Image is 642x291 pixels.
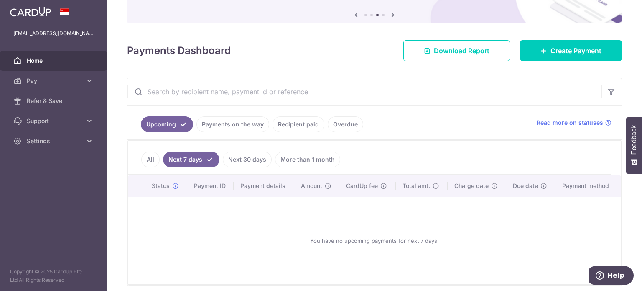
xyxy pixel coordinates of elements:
span: Total amt. [403,182,430,190]
span: Feedback [630,125,638,155]
a: Next 30 days [223,152,272,167]
th: Payment method [555,175,621,197]
h4: Payments Dashboard [127,43,231,58]
span: Home [27,57,82,65]
a: Create Payment [520,40,622,61]
span: Due date [513,182,538,190]
span: CardUp fee [346,182,378,190]
a: Payments on the way [196,116,269,132]
a: Overdue [328,116,363,132]
button: Feedback - Show survey [626,117,642,174]
span: Status [152,182,170,190]
a: Upcoming [141,116,193,132]
span: Amount [301,182,322,190]
img: CardUp [10,7,51,17]
span: Pay [27,77,82,85]
p: [EMAIL_ADDRESS][DOMAIN_NAME] [13,29,94,38]
a: All [141,152,160,167]
a: Read more on statuses [537,118,611,127]
a: More than 1 month [275,152,340,167]
span: Settings [27,137,82,145]
span: Create Payment [550,46,601,56]
a: Next 7 days [163,152,219,167]
input: Search by recipient name, payment id or reference [127,78,601,105]
div: You have no upcoming payments for next 7 days. [138,204,611,278]
span: Refer & Save [27,97,82,105]
span: Charge date [454,182,489,190]
iframe: Opens a widget where you can find more information [588,266,634,287]
th: Payment details [234,175,294,197]
span: Download Report [434,46,489,56]
span: Support [27,117,82,125]
th: Payment ID [187,175,234,197]
a: Recipient paid [273,116,324,132]
a: Download Report [403,40,510,61]
span: Read more on statuses [537,118,603,127]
